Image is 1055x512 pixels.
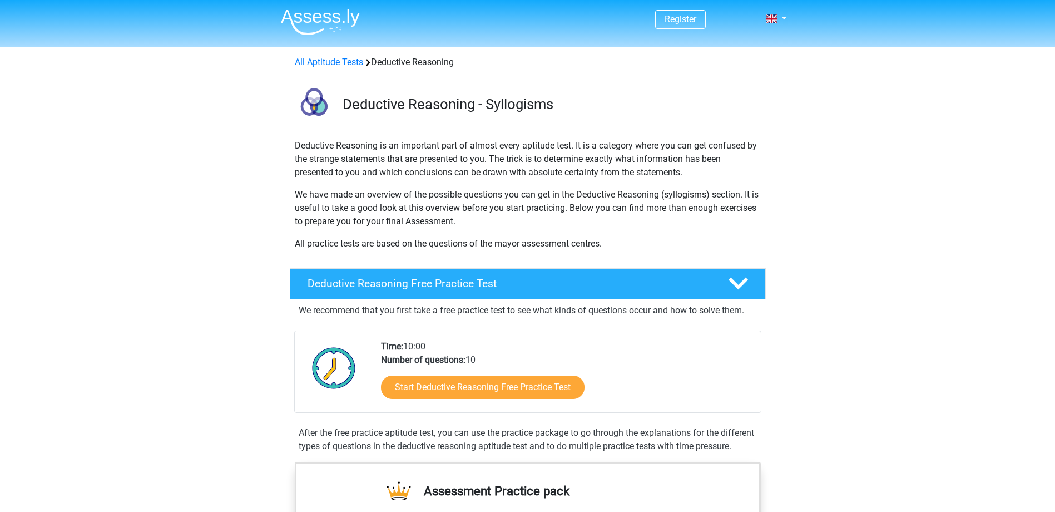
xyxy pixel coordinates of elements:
a: Register [665,14,696,24]
div: After the free practice aptitude test, you can use the practice package to go through the explana... [294,426,761,453]
div: Deductive Reasoning [290,56,765,69]
img: Assessly [281,9,360,35]
h4: Deductive Reasoning Free Practice Test [308,277,710,290]
img: Clock [306,340,362,396]
h3: Deductive Reasoning - Syllogisms [343,96,757,113]
a: Start Deductive Reasoning Free Practice Test [381,376,585,399]
div: 10:00 10 [373,340,760,412]
a: All Aptitude Tests [295,57,363,67]
p: We recommend that you first take a free practice test to see what kinds of questions occur and ho... [299,304,757,317]
a: Deductive Reasoning Free Practice Test [285,268,770,299]
p: Deductive Reasoning is an important part of almost every aptitude test. It is a category where yo... [295,139,761,179]
b: Number of questions: [381,355,465,365]
img: deductive reasoning [290,82,338,130]
p: We have made an overview of the possible questions you can get in the Deductive Reasoning (syllog... [295,188,761,228]
b: Time: [381,341,403,352]
p: All practice tests are based on the questions of the mayor assessment centres. [295,237,761,250]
